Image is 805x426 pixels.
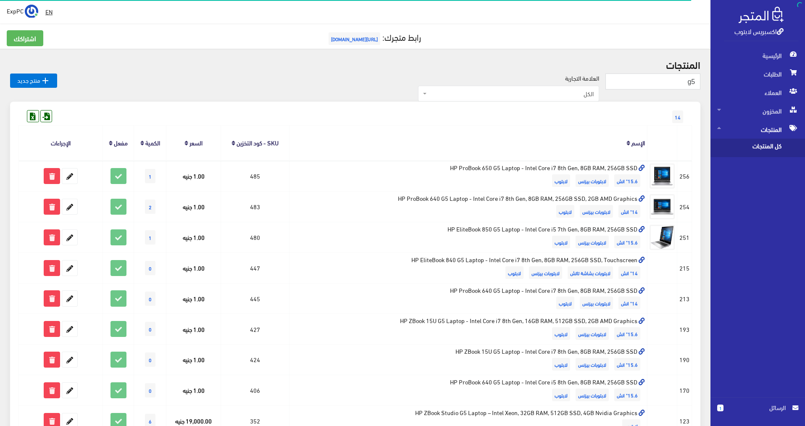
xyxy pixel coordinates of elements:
[631,137,645,148] a: الإسم
[221,192,289,222] td: 483
[677,314,692,344] td: 193
[556,297,574,309] span: لابتوب
[289,314,647,344] td: HP ZBook 15U G5 Laptop - Intel Core i7 8th Gen, 16GB RAM, 512GB SSD, 2GB AMD Graphics
[145,383,155,397] span: 0
[710,139,805,157] a: كل المنتجات
[45,6,53,17] u: EN
[237,137,279,148] a: SKU - كود التخزين
[568,266,613,279] span: لابتوبات بشاشة تاتش
[25,5,38,18] img: ...
[717,46,798,65] span: الرئيسية
[710,65,805,83] a: الطلبات
[221,222,289,252] td: 480
[145,352,155,367] span: 0
[710,102,805,120] a: المخزون
[614,389,640,401] span: 15.6" انش
[166,375,221,406] td: 1.00 جنيه
[614,236,640,248] span: 15.6" انش
[289,192,647,222] td: HP ProBook 640 G5 Laptop - Intel Core i7 8th Gen, 8GB RAM, 256GB SSD, 2GB AMD Graphics
[710,83,805,102] a: العملاء
[552,174,570,187] span: لابتوب
[576,327,609,340] span: لابتوبات بيزنس
[166,192,221,222] td: 1.00 جنيه
[739,7,784,23] img: .
[576,389,609,401] span: لابتوبات بيزنس
[166,283,221,314] td: 1.00 جنيه
[42,4,56,19] a: EN
[650,225,675,250] img: hp-elitebook-850-g5-laptop-intel-core-i5-7th-gen-8gb-ram-256gb-ssd.jpg
[605,74,700,89] input: بحث...
[552,389,570,401] span: لابتوب
[114,137,128,148] a: مفعل
[221,375,289,406] td: 406
[576,358,609,371] span: لابتوبات بيزنس
[614,174,640,187] span: 15.6" انش
[677,252,692,283] td: 215
[10,74,57,88] a: منتج جديد
[730,403,786,412] span: الرسائل
[717,65,798,83] span: الطلبات
[418,86,599,102] span: الكل
[221,160,289,191] td: 485
[580,205,613,218] span: لابتوبات بيزنس
[166,252,221,283] td: 1.00 جنيه
[672,110,683,123] span: 14
[145,169,155,183] span: 1
[289,283,647,314] td: HP ProBook 640 G5 Laptop - Intel Core i7 8th Gen, 8GB RAM, 256GB SSD
[677,344,692,375] td: 190
[221,344,289,375] td: 424
[614,327,640,340] span: 15.6" انش
[565,74,599,83] label: العلامة التجارية
[505,266,524,279] span: لابتوب
[677,160,692,191] td: 256
[552,236,570,248] span: لابتوب
[576,236,609,248] span: لابتوبات بيزنس
[677,283,692,314] td: 213
[329,32,380,45] span: [URL][DOMAIN_NAME]
[145,230,155,245] span: 1
[618,266,640,279] span: 14" انش
[580,297,613,309] span: لابتوبات بيزنس
[7,5,24,16] span: ExpPC
[10,59,700,70] h2: المنتجات
[576,174,609,187] span: لابتوبات بيزنس
[289,222,647,252] td: HP EliteBook 850 G5 Laptop - Intel Core i5 7th Gen, 8GB RAM, 256GB SSD
[650,194,675,219] img: hp-probook-640-g5-laptop-intel-core-i7-8th-gen-8gb-ram-256gb-ssd-2gb-amd-graphics.jpg
[618,205,640,218] span: 14" انش
[717,120,798,139] span: المنتجات
[710,120,805,139] a: المنتجات
[166,314,221,344] td: 1.00 جنيه
[429,89,594,98] span: الكل
[717,102,798,120] span: المخزون
[717,405,723,411] span: 1
[710,46,805,65] a: الرئيسية
[614,358,640,371] span: 15.6" انش
[221,314,289,344] td: 427
[677,192,692,222] td: 254
[7,30,43,46] a: اشتراكك
[40,76,50,86] i: 
[289,160,647,191] td: HP ProBook 650 G5 Laptop - Intel Core i7 8th Gen, 8GB RAM, 256GB SSD
[650,163,675,189] img: hp-probook-650-g5-laptop-intel-core-i7-8th-gen-8gb-ram-256gb-ssd.jpg
[552,358,570,371] span: لابتوب
[221,283,289,314] td: 445
[166,344,221,375] td: 1.00 جنيه
[717,83,798,102] span: العملاء
[145,261,155,275] span: 0
[7,4,38,18] a: ... ExpPC
[289,344,647,375] td: HP ZBook 15U G5 Laptop - Intel Core i7 8th Gen, 8GB RAM, 256GB SSD
[166,222,221,252] td: 1.00 جنيه
[19,126,103,160] th: الإجراءات
[145,137,160,148] a: الكمية
[145,322,155,336] span: 0
[145,292,155,306] span: 0
[145,200,155,214] span: 2
[326,29,421,45] a: رابط متجرك:[URL][DOMAIN_NAME]
[556,205,574,218] span: لابتوب
[618,297,640,309] span: 14" انش
[189,137,203,148] a: السعر
[289,252,647,283] td: HP EliteBook 840 G5 Laptop - Intel Core i7 8th Gen, 8GB RAM, 256GB SSD, Touchscreen
[677,222,692,252] td: 251
[552,327,570,340] span: لابتوب
[717,403,798,421] a: 1 الرسائل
